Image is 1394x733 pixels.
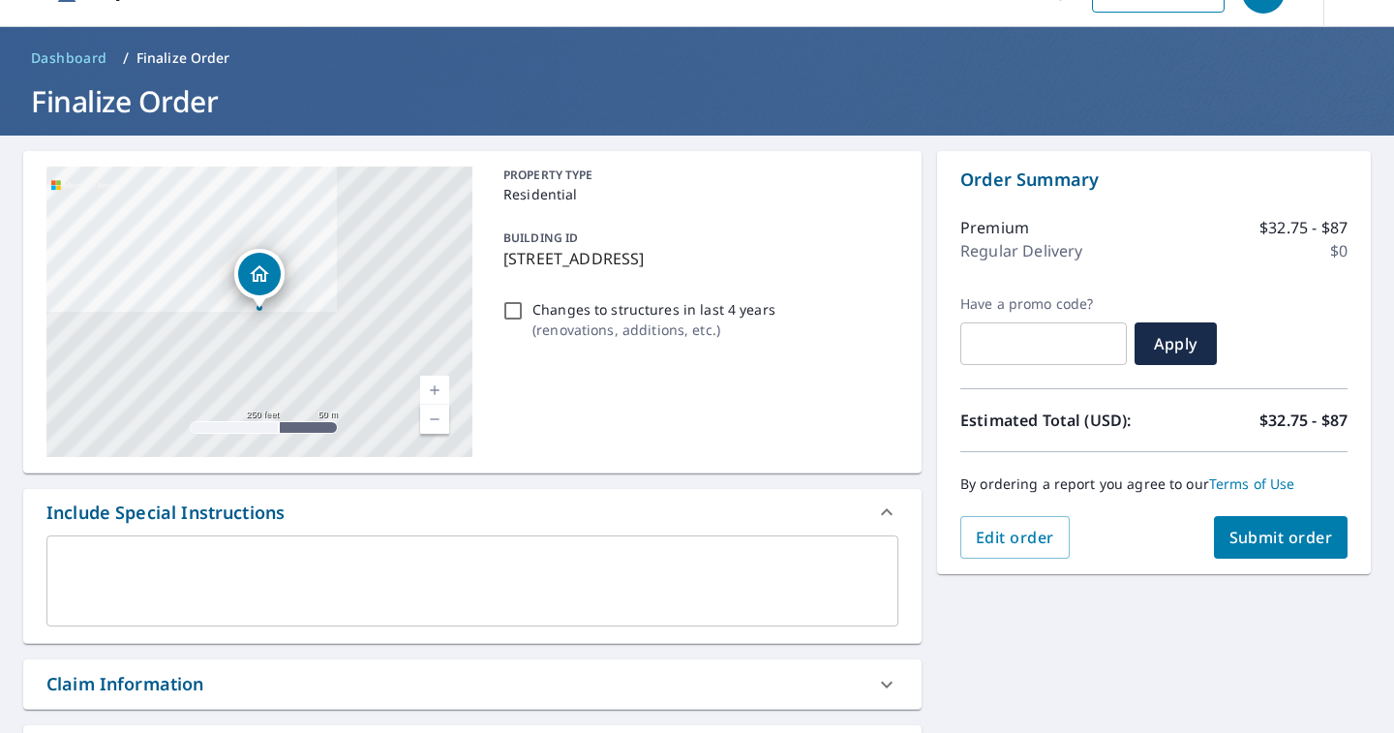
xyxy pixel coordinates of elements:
[23,43,115,74] a: Dashboard
[46,500,285,526] div: Include Special Instructions
[960,239,1082,262] p: Regular Delivery
[1259,216,1348,239] p: $32.75 - $87
[23,81,1371,121] h1: Finalize Order
[503,229,578,246] p: BUILDING ID
[420,376,449,405] a: Current Level 17, Zoom In
[532,320,775,340] p: ( renovations, additions, etc. )
[960,216,1029,239] p: Premium
[1150,333,1201,354] span: Apply
[234,249,285,309] div: Dropped pin, building 1, Residential property, 3320 Pillsbury Ave S Minneapolis, MN 55408
[1135,322,1217,365] button: Apply
[1209,474,1295,493] a: Terms of Use
[136,48,230,68] p: Finalize Order
[23,489,922,535] div: Include Special Instructions
[976,527,1054,548] span: Edit order
[960,295,1127,313] label: Have a promo code?
[1214,516,1349,559] button: Submit order
[1330,239,1348,262] p: $0
[1229,527,1333,548] span: Submit order
[960,409,1154,432] p: Estimated Total (USD):
[46,671,204,697] div: Claim Information
[1259,409,1348,432] p: $32.75 - $87
[503,167,891,184] p: PROPERTY TYPE
[532,299,775,320] p: Changes to structures in last 4 years
[960,516,1070,559] button: Edit order
[503,247,891,270] p: [STREET_ADDRESS]
[420,405,449,434] a: Current Level 17, Zoom Out
[960,475,1348,493] p: By ordering a report you agree to our
[23,659,922,709] div: Claim Information
[123,46,129,70] li: /
[31,48,107,68] span: Dashboard
[23,43,1371,74] nav: breadcrumb
[503,184,891,204] p: Residential
[960,167,1348,193] p: Order Summary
